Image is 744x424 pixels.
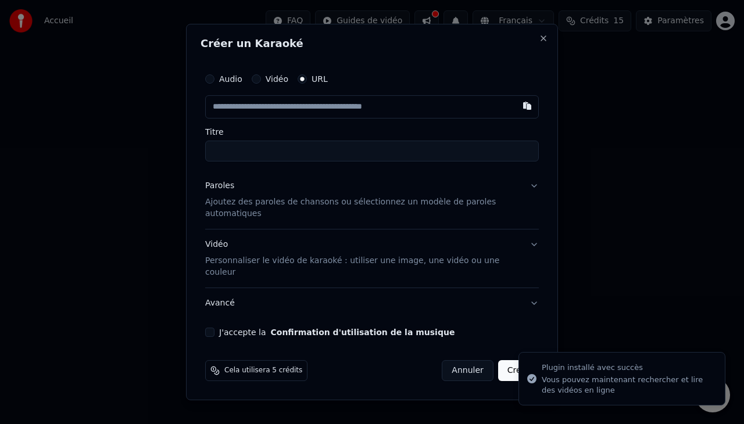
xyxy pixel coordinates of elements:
[270,328,455,336] button: J'accepte la
[205,255,520,278] p: Personnaliser le vidéo de karaoké : utiliser une image, une vidéo ou une couleur
[219,328,455,336] label: J'accepte la
[442,360,493,381] button: Annuler
[312,75,328,83] label: URL
[205,128,539,136] label: Titre
[205,288,539,318] button: Avancé
[219,75,242,83] label: Audio
[224,366,302,375] span: Cela utilisera 5 crédits
[201,38,543,49] h2: Créer un Karaoké
[205,171,539,229] button: ParolesAjoutez des paroles de chansons ou sélectionnez un modèle de paroles automatiques
[205,196,520,220] p: Ajoutez des paroles de chansons ou sélectionnez un modèle de paroles automatiques
[266,75,288,83] label: Vidéo
[498,360,539,381] button: Créer
[205,229,539,288] button: VidéoPersonnaliser le vidéo de karaoké : utiliser une image, une vidéo ou une couleur
[205,239,520,278] div: Vidéo
[205,180,234,192] div: Paroles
